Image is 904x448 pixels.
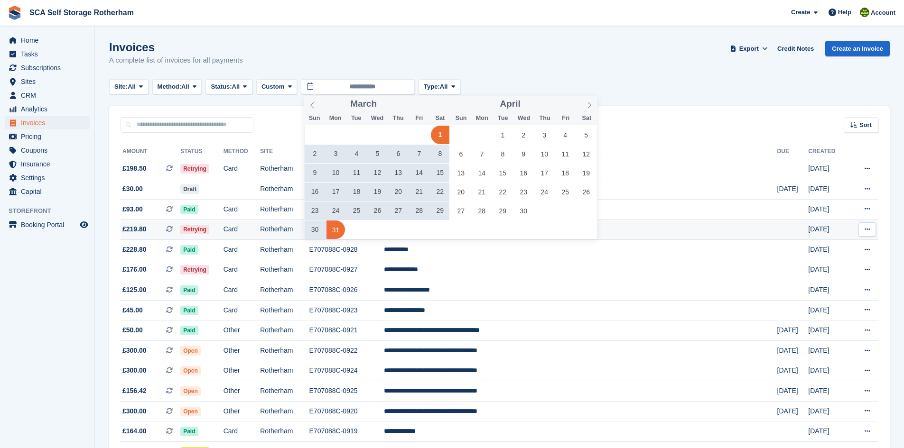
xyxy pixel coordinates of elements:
span: Tue [493,115,513,121]
a: menu [5,171,90,184]
th: Created [808,144,848,159]
span: Create [791,8,810,17]
span: April 23, 2025 [514,183,533,201]
a: menu [5,218,90,231]
span: April 8, 2025 [494,145,512,163]
span: April 13, 2025 [452,164,470,182]
td: Card [224,199,261,219]
span: March 15, 2025 [431,164,449,182]
td: [DATE] [808,320,848,341]
span: March 14, 2025 [410,164,429,182]
span: March 27, 2025 [389,201,408,220]
span: Capital [21,185,78,198]
td: [DATE] [808,179,848,200]
td: [DATE] [808,280,848,301]
td: [DATE] [777,341,809,361]
td: Rotherham [260,179,309,200]
span: All [440,82,448,91]
td: [DATE] [808,159,848,179]
span: Open [180,366,201,375]
span: March 26, 2025 [368,201,387,220]
span: £50.00 [122,325,143,335]
span: Sat [429,115,450,121]
span: March 25, 2025 [347,201,366,220]
span: Custom [261,82,284,91]
span: £93.00 [122,204,143,214]
span: Export [739,44,759,54]
td: [DATE] [777,361,809,381]
td: Card [224,240,261,260]
td: E707088C-0928 [309,240,384,260]
span: Tue [346,115,367,121]
span: Draft [180,184,199,194]
a: menu [5,185,90,198]
td: Card [224,260,261,280]
span: Storefront [9,206,94,216]
span: April 29, 2025 [494,201,512,220]
span: Thu [388,115,409,121]
span: April 17, 2025 [535,164,554,182]
span: March 8, 2025 [431,145,449,163]
span: £45.00 [122,305,143,315]
h1: Invoices [109,41,243,54]
a: menu [5,130,90,143]
td: E707088C-0927 [309,260,384,280]
span: £176.00 [122,265,147,274]
span: Pricing [21,130,78,143]
input: Year [521,99,550,109]
button: Custom [256,79,297,95]
span: Open [180,386,201,396]
span: £30.00 [122,184,143,194]
span: Retrying [180,164,209,174]
span: March 21, 2025 [410,183,429,201]
td: [DATE] [808,421,848,442]
span: April 5, 2025 [577,126,596,144]
td: Rotherham [260,260,309,280]
span: Insurance [21,157,78,171]
span: April 14, 2025 [473,164,491,182]
a: menu [5,102,90,116]
td: [DATE] [777,179,809,200]
span: £125.00 [122,285,147,295]
span: April 9, 2025 [514,145,533,163]
td: Rotherham [260,320,309,341]
td: Rotherham [260,300,309,320]
span: Mon [472,115,493,121]
span: Retrying [180,265,209,274]
span: March 30, 2025 [306,220,324,239]
td: [DATE] [777,381,809,402]
td: Card [224,219,261,240]
td: [DATE] [808,341,848,361]
span: Paid [180,427,198,436]
td: Card [224,159,261,179]
button: Method: All [152,79,202,95]
td: Card [224,421,261,442]
span: April 21, 2025 [473,183,491,201]
td: Rotherham [260,361,309,381]
span: £156.42 [122,386,147,396]
span: April 24, 2025 [535,183,554,201]
a: menu [5,144,90,157]
span: April 30, 2025 [514,201,533,220]
span: March 9, 2025 [306,164,324,182]
td: Rotherham [260,240,309,260]
td: E707088C-0922 [309,341,384,361]
span: April 12, 2025 [577,145,596,163]
span: £164.00 [122,426,147,436]
span: March 19, 2025 [368,183,387,201]
span: £228.80 [122,245,147,255]
span: Home [21,34,78,47]
span: April 22, 2025 [494,183,512,201]
span: March 24, 2025 [326,201,345,220]
span: April 2, 2025 [514,126,533,144]
span: £300.00 [122,346,147,356]
td: [DATE] [808,219,848,240]
span: April 15, 2025 [494,164,512,182]
span: April 3, 2025 [535,126,554,144]
td: Rotherham [260,159,309,179]
td: E707088C-0919 [309,421,384,442]
span: Sun [451,115,472,121]
td: Other [224,341,261,361]
span: Sun [304,115,325,121]
a: menu [5,75,90,88]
